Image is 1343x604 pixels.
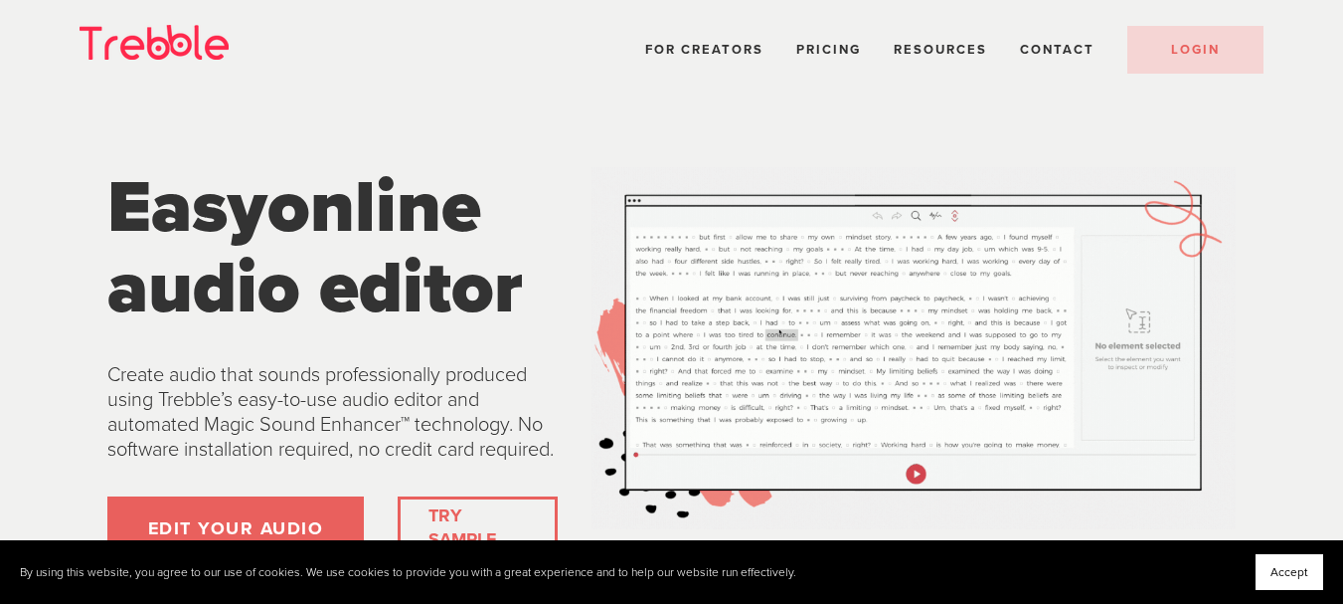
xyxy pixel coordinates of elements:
[107,167,558,329] h1: online audio editor
[645,42,763,58] a: For Creators
[1020,42,1094,58] a: Contact
[1270,565,1308,579] span: Accept
[107,163,267,252] span: Easy
[107,363,558,463] p: Create audio that sounds professionally produced using Trebble’s easy-to-use audio editor and aut...
[1256,554,1323,590] button: Accept
[107,497,364,582] a: EDIT YOUR AUDIO ➜
[20,565,796,580] p: By using this website, you agree to our use of cookies. We use cookies to provide you with a grea...
[1127,26,1263,74] a: LOGIN
[591,167,1236,529] img: Trebble Audio Editor Demo Gif
[80,25,229,60] img: Trebble
[796,42,861,58] a: Pricing
[894,42,987,58] span: Resources
[1171,42,1220,58] span: LOGIN
[420,496,535,559] a: TRY SAMPLE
